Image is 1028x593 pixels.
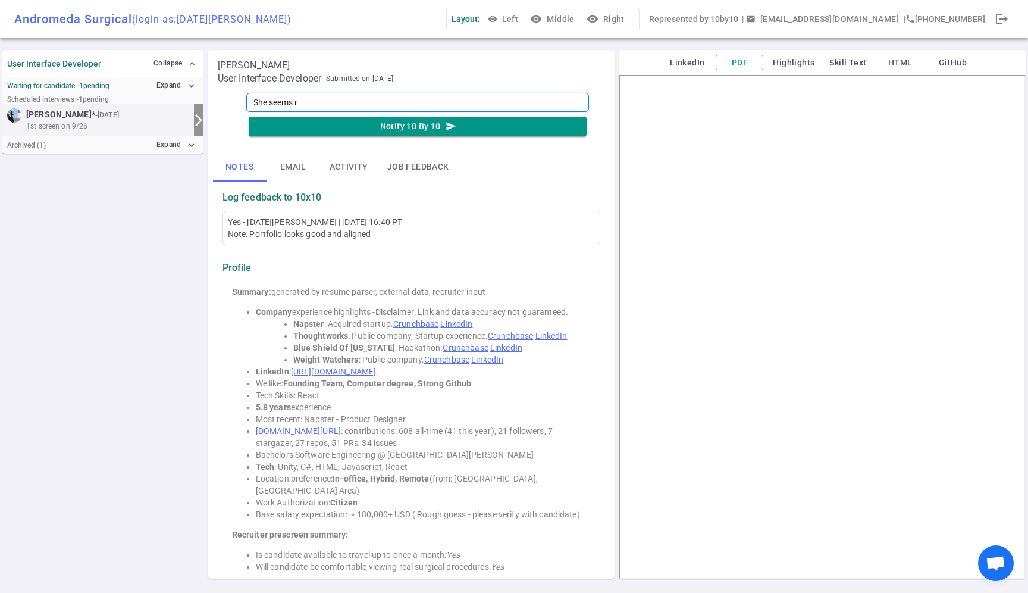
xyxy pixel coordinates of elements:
button: Collapse [151,55,199,72]
div: Done [990,7,1014,31]
span: Submitted on [DATE] [326,73,393,85]
em: [DOMAIN_NAME] [413,574,478,583]
a: LinkedIn [490,343,522,352]
a: [URL][DOMAIN_NAME] [291,367,376,376]
li: : Public company, Startup experience. [293,330,591,342]
button: Job feedback [378,153,459,182]
button: Notify 10 By 10send [249,117,587,136]
span: email [746,14,756,24]
button: Activity [320,153,378,182]
em: Yes [446,550,459,560]
i: expand_more [186,80,197,91]
li: : Public company. [293,354,591,366]
div: basic tabs example [213,153,610,182]
button: visibilityMiddle [528,8,579,30]
button: Email [267,153,320,182]
button: Expandexpand_more [153,77,199,94]
strong: Blue Shield Of [US_STATE] [293,343,395,352]
li: experience highlights - [256,306,591,318]
strong: In-office, Hybrid, Remote [333,474,429,483]
li: Please provide link to portfolio if available: [256,573,591,585]
div: Represented by 10by10 | | [PHONE_NUMBER] [649,8,985,30]
button: visibilityRight [584,8,629,30]
img: c71242d41979be291fd4fc4e6bf8b5af [7,108,21,123]
li: experience [256,401,591,413]
li: Is candidate available to travel up to once a month: [256,549,591,561]
strong: Tech [256,462,275,472]
button: Skill Text [824,55,872,70]
strong: LinkedIn [256,367,289,376]
strong: Napster [293,319,324,329]
a: LinkedIn [535,331,568,341]
span: visibility [488,14,497,24]
button: HTML [876,55,924,70]
strong: Founding Team, Computer degree, Strong Github [283,379,472,388]
iframe: candidate_document_preview__iframe [619,75,1026,579]
textarea: She seems [246,93,589,112]
i: phone [905,14,915,24]
li: Bachelors Software Engineering @ [GEOGRAPHIC_DATA][PERSON_NAME] [256,449,591,461]
div: Andromeda Surgical [14,12,292,26]
i: expand_more [186,140,197,151]
button: Notes [213,153,267,182]
i: send [446,121,456,132]
strong: Waiting for candidate - 1 pending [7,82,109,90]
li: : Hackathon. [293,342,591,354]
li: We like: [256,377,591,389]
li: : [256,366,591,377]
span: [PERSON_NAME] [26,108,92,121]
div: Yes - [DATE][PERSON_NAME] | [DATE] 16:40 PT Note: Portfolio looks good and aligned [228,216,595,240]
span: (login as: [DATE][PERSON_NAME] ) [132,14,292,25]
button: LinkedIn [663,55,711,70]
button: Expandexpand_more [153,136,199,154]
li: Location preference: (from: [GEOGRAPHIC_DATA], [GEOGRAPHIC_DATA] Area) [256,473,591,497]
strong: Log feedback to 10x10 [222,192,322,204]
span: logout [995,12,1009,26]
strong: Weight Watchers [293,355,359,364]
small: Scheduled interviews - 1 pending [7,95,109,104]
strong: 5.8 years [256,402,291,412]
li: : Unity, C#, HTML, Javascript, React [256,461,591,473]
li: Tech Skills: React [256,389,591,401]
button: PDF [716,55,763,71]
button: Left [485,8,523,30]
a: LinkedIn [471,355,503,364]
span: Layout: [452,14,480,24]
div: Open chat [978,545,1014,581]
li: Will candidate be comfortable viewing real surgical procedures: [256,561,591,573]
strong: Citizen [330,498,358,507]
a: Crunchbase [393,319,438,329]
strong: Company [256,307,292,317]
i: visibility [530,13,542,25]
small: Archived ( 1 ) [7,141,46,149]
small: - [DATE] [95,110,119,120]
span: expand_less [187,59,197,68]
strong: Recruiter prescreen summary: [232,530,349,539]
button: GitHub [929,55,976,70]
strong: Summary: [232,287,271,296]
li: Base salary expectation: ~ 180,000+ USD ( Rough guess - please verify with candidate) [256,508,591,520]
li: : contributions: 608 all-time (41 this year), 21 followers, 7 stargazer, 27 repos, 51 PRs, 34 issues [256,425,591,449]
li: Most recent: Napster - Product Designer [256,413,591,425]
a: Crunchbase [424,355,469,364]
strong: Profile [222,262,252,274]
span: [PERSON_NAME] [218,60,290,71]
a: Crunchbase [488,331,533,341]
div: generated by resume parser, external data, recruiter input [232,286,591,298]
a: LinkedIn [440,319,472,329]
span: 1st screen on 9/26 [26,121,87,132]
strong: User Interface Developer [7,59,101,68]
a: Crunchbase [443,343,488,352]
button: Highlights [768,55,819,70]
li: : Acquired startup. [293,318,591,330]
i: arrow_forward_ios [192,113,206,127]
i: visibility [587,13,598,25]
em: Yes [491,562,504,572]
li: Work Authorization: [256,497,591,508]
span: User Interface Developer [218,73,322,85]
button: Open a message box [744,8,904,30]
span: Disclaimer: Link and data accuracy not guaranteed. [375,307,569,317]
a: [DOMAIN_NAME][URL] [256,426,341,436]
strong: Thoughtworks [293,331,349,341]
